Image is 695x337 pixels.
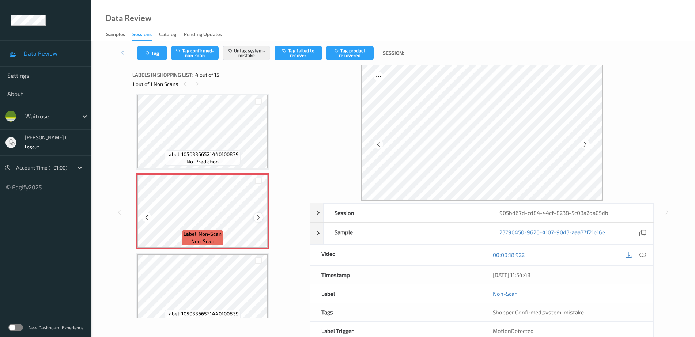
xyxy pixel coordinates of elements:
a: 00:00:18.922 [493,251,525,258]
span: Label: 10503366521440100839 [166,310,239,317]
div: Video [310,245,482,265]
span: Labels in shopping list: [132,71,193,79]
a: Non-Scan [493,290,518,297]
button: Tag failed to recover [275,46,322,60]
span: system-mistake [543,309,584,315]
div: Catalog [159,31,176,40]
span: Shopper Confirmed [493,309,541,315]
div: Data Review [105,15,151,22]
button: Untag system-mistake [223,46,270,60]
div: Pending Updates [184,31,222,40]
span: no-prediction [186,158,219,165]
div: Sample23790450-9620-4107-90d3-aaa37f21e16e [310,223,654,244]
span: non-scan [191,238,214,245]
button: Tag product recovered [326,46,374,60]
div: Samples [106,31,125,40]
div: Session [324,204,488,222]
div: 905bd67d-cd84-44cf-8238-5c08a2da05db [488,204,653,222]
div: Tags [310,303,482,321]
a: Catalog [159,30,184,40]
span: 4 out of 15 [195,71,219,79]
div: Sample [324,223,488,244]
button: Tag confirmed-non-scan [171,46,219,60]
button: Tag [137,46,167,60]
div: Sessions [132,31,152,41]
a: 23790450-9620-4107-90d3-aaa37f21e16e [499,228,605,238]
span: Session: [383,49,404,57]
span: , [493,309,584,315]
span: no-prediction [186,317,219,325]
div: 1 out of 1 Non Scans [132,79,305,88]
div: Label [310,284,482,303]
a: Pending Updates [184,30,229,40]
div: Timestamp [310,266,482,284]
a: Sessions [132,30,159,41]
div: [DATE] 11:54:48 [493,271,642,279]
span: Label: Non-Scan [184,230,222,238]
a: Samples [106,30,132,40]
div: Session905bd67d-cd84-44cf-8238-5c08a2da05db [310,203,654,222]
span: Label: 10503366521440100839 [166,151,239,158]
